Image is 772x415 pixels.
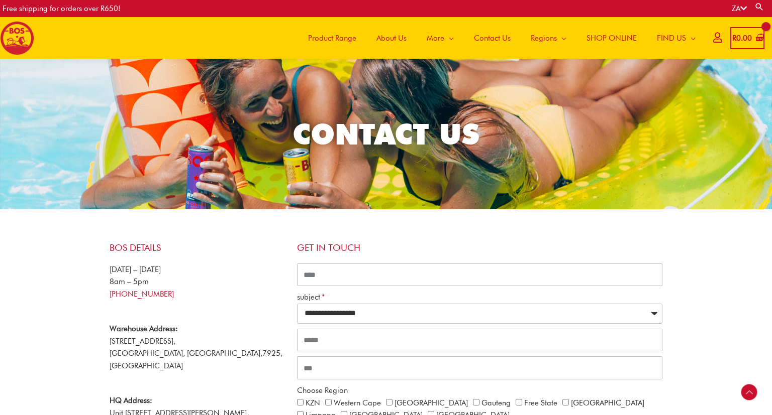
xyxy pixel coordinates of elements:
[730,27,764,50] a: View Shopping Cart, empty
[334,398,381,407] label: Western Cape
[298,17,366,59] a: Product Range
[110,265,161,274] span: [DATE] – [DATE]
[732,4,747,13] a: ZA
[110,324,178,333] strong: Warehouse Address:
[110,337,175,346] span: [STREET_ADDRESS],
[531,23,557,53] span: Regions
[524,398,557,407] label: Free State
[291,17,706,59] nav: Site Navigation
[576,17,647,59] a: SHOP ONLINE
[587,23,637,53] span: SHOP ONLINE
[366,17,417,59] a: About Us
[297,291,325,304] label: subject
[417,17,464,59] a: More
[395,398,468,407] label: [GEOGRAPHIC_DATA]
[521,17,576,59] a: Regions
[657,23,686,53] span: FIND US
[110,242,287,253] h4: BOS Details
[464,17,521,59] a: Contact Us
[474,23,511,53] span: Contact Us
[106,115,667,153] h2: CONTACT US
[754,2,764,12] a: Search button
[481,398,511,407] label: Gauteng
[110,396,152,405] strong: HQ Address:
[110,290,174,299] a: [PHONE_NUMBER]
[571,398,644,407] label: [GEOGRAPHIC_DATA]
[427,23,444,53] span: More
[110,277,149,286] span: 8am – 5pm
[306,398,320,407] label: KZN
[376,23,407,53] span: About Us
[297,242,662,253] h4: Get in touch
[732,34,752,43] bdi: 0.00
[732,34,736,43] span: R
[110,349,262,358] span: [GEOGRAPHIC_DATA], [GEOGRAPHIC_DATA],
[308,23,356,53] span: Product Range
[297,384,348,397] label: Choose Region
